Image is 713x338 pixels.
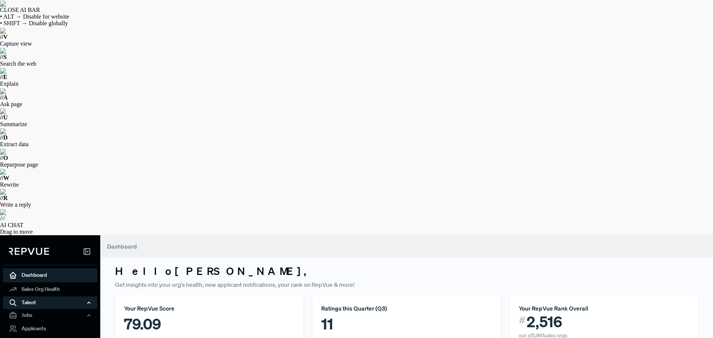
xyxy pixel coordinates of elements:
div: Ratings this Quarter ( Q3 ) [321,304,492,313]
a: Dashboard [3,268,97,282]
div: 79.09 [124,313,294,335]
img: RepVue [9,248,49,255]
button: Jobs [3,309,97,322]
span: # [519,313,525,328]
p: Get insights into your org's health, new applicant notifications, your rank on RepVue & more! [115,280,698,289]
a: Sales Org Health [3,282,97,296]
span: Dashboard [107,243,137,250]
button: Talent [3,296,97,309]
div: Your RepVue Score [124,304,294,313]
h3: Hello [PERSON_NAME] , [115,265,698,278]
span: Your RepVue Rank Overall [519,305,588,312]
a: Applicants [3,322,97,336]
span: 2,516 [527,313,562,331]
div: 11 [321,313,492,335]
